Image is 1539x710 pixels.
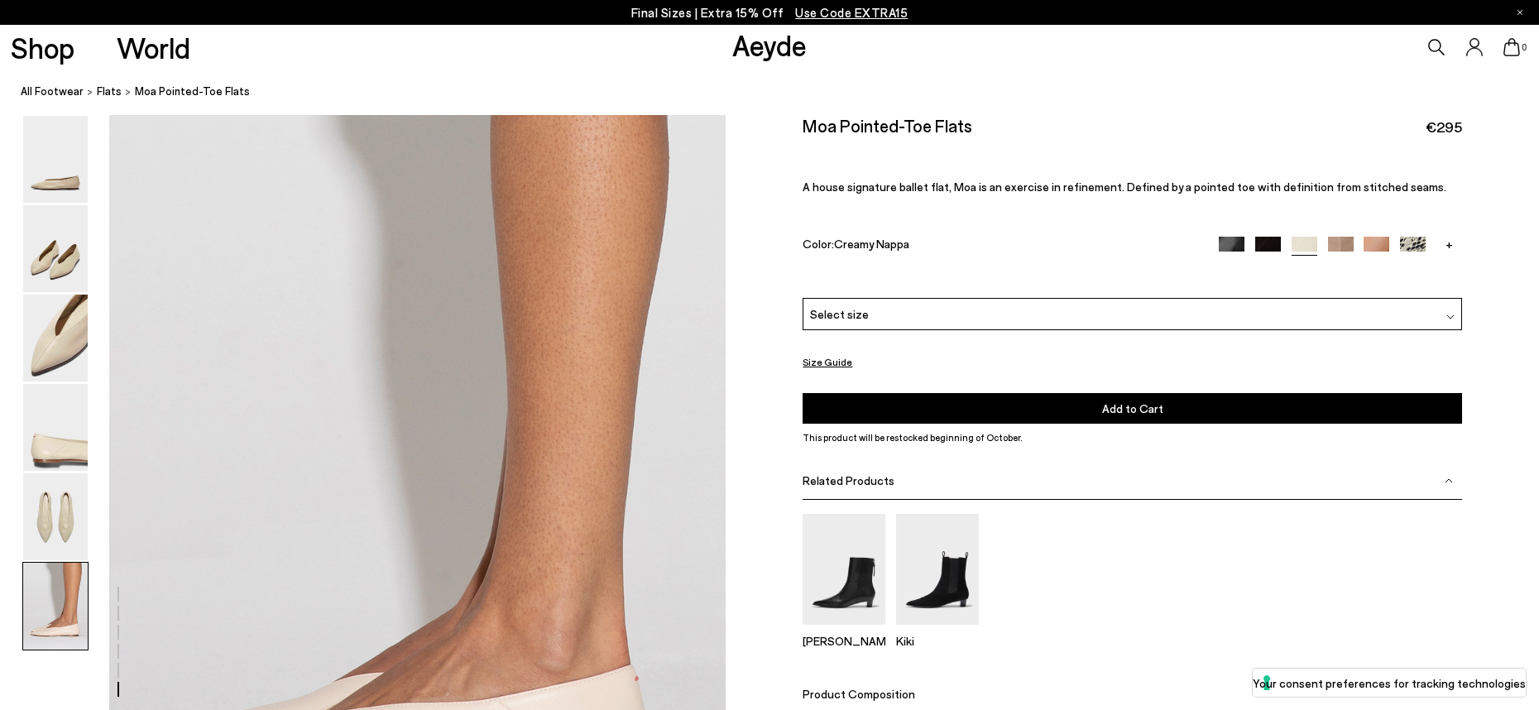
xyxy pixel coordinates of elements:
[834,237,909,251] span: Creamy Nappa
[896,613,979,648] a: Kiki Suede Chelsea Boots Kiki
[1445,477,1453,485] img: svg%3E
[23,205,88,292] img: Moa Pointed-Toe Flats - Image 2
[803,514,885,624] img: Harriet Pointed Ankle Boots
[1102,401,1163,415] span: Add to Cart
[803,613,885,648] a: Harriet Pointed Ankle Boots [PERSON_NAME]
[1253,669,1526,697] button: Your consent preferences for tracking technologies
[803,634,885,648] p: [PERSON_NAME]
[1446,313,1455,321] img: svg%3E
[803,473,894,487] span: Related Products
[803,430,1462,445] p: This product will be restocked beginning of October.
[23,563,88,650] img: Moa Pointed-Toe Flats - Image 6
[1426,117,1462,137] span: €295
[135,83,250,100] span: Moa Pointed-Toe Flats
[896,514,979,624] img: Kiki Suede Chelsea Boots
[803,393,1462,424] button: Add to Cart
[23,473,88,560] img: Moa Pointed-Toe Flats - Image 5
[803,115,972,136] h2: Moa Pointed-Toe Flats
[21,70,1539,115] nav: breadcrumb
[1436,237,1462,252] a: +
[97,83,122,100] a: Flats
[732,27,807,62] a: Aeyde
[1503,38,1520,56] a: 0
[795,5,908,20] span: Navigate to /collections/ss25-final-sizes
[23,116,88,203] img: Moa Pointed-Toe Flats - Image 1
[803,180,1446,194] span: A house signature ballet flat, Moa is an exercise in refinement. Defined by a pointed toe with de...
[21,83,84,100] a: All Footwear
[1520,43,1528,52] span: 0
[810,305,869,323] span: Select size
[11,33,74,62] a: Shop
[896,634,979,648] p: Kiki
[23,384,88,471] img: Moa Pointed-Toe Flats - Image 4
[117,33,190,62] a: World
[1253,674,1526,692] label: Your consent preferences for tracking technologies
[631,2,909,23] p: Final Sizes | Extra 15% Off
[803,237,1197,256] div: Color:
[1445,689,1453,698] img: svg%3E
[803,687,915,701] span: Product Composition
[23,295,88,381] img: Moa Pointed-Toe Flats - Image 3
[97,84,122,98] span: Flats
[803,352,852,372] button: Size Guide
